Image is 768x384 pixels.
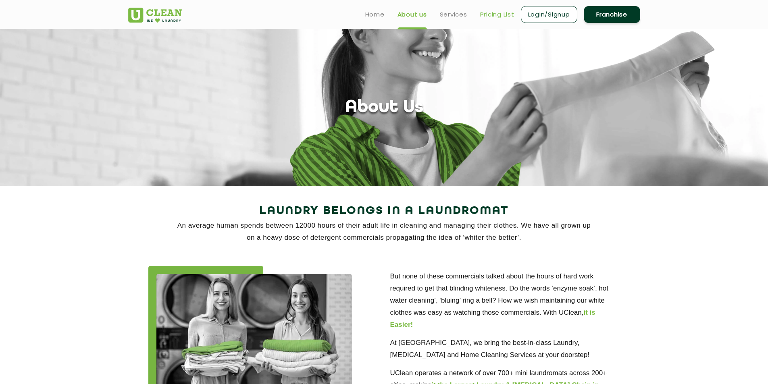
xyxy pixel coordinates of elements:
[128,201,640,221] h2: Laundry Belongs in a Laundromat
[398,10,427,19] a: About us
[128,8,182,23] img: UClean Laundry and Dry Cleaning
[480,10,514,19] a: Pricing List
[584,6,640,23] a: Franchise
[345,98,423,118] h1: About Us
[128,220,640,244] p: An average human spends between 12000 hours of their adult life in cleaning and managing their cl...
[440,10,467,19] a: Services
[390,337,620,361] p: At [GEOGRAPHIC_DATA], we bring the best-in-class Laundry, [MEDICAL_DATA] and Home Cleaning Servic...
[365,10,385,19] a: Home
[390,270,620,331] p: But none of these commercials talked about the hours of hard work required to get that blinding w...
[521,6,577,23] a: Login/Signup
